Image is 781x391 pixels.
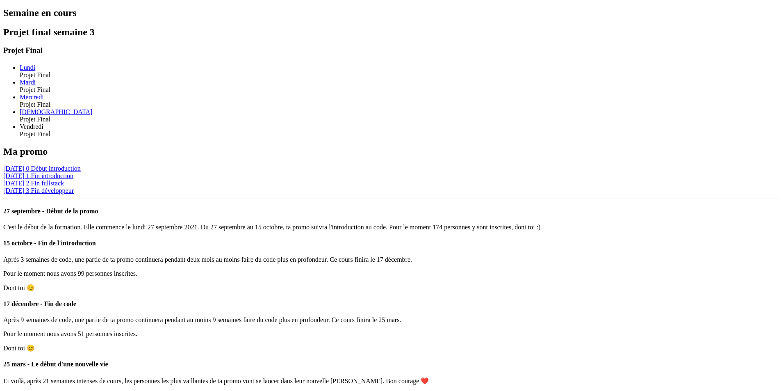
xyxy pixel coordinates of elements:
[20,116,778,123] div: Projet Final
[20,79,36,86] a: Mardi
[3,27,778,38] h2: Projet final semaine 3
[20,64,35,71] a: Lundi
[3,330,778,338] p: Pour le moment nous avons 51 personnes inscrites.
[3,344,778,352] p: Dont toi 😊
[3,172,25,179] span: [DATE]
[20,130,778,138] div: Projet Final
[20,94,44,101] a: Mercredi
[20,71,778,79] div: Projet Final
[20,108,92,115] a: [DEMOGRAPHIC_DATA]
[3,240,778,247] h4: 15 octobre - Fin de l'introduction
[26,180,30,187] span: 2
[3,316,778,324] p: Après 9 semaines de code, une partie de ta promo continuera pendant au moins 9 semaines faire du ...
[26,165,30,172] span: 0
[3,165,25,172] span: [DATE]
[3,377,778,385] p: Et voilà, après 21 semaines intenses de cours, les personnes les plus vaillantes de ta promo vont...
[20,123,778,130] div: Vendredi
[20,101,778,108] div: Projet Final
[3,187,25,194] span: [DATE]
[31,187,74,194] span: Fin développeur
[3,361,778,368] h4: 25 mars - Le début d'une nouvelle vie
[31,165,81,172] span: Début introduction
[3,180,25,187] span: [DATE]
[3,270,778,277] p: Pour le moment nous avons 99 personnes inscrites.
[3,300,778,308] h4: 17 décembre - Fin de code
[31,172,74,179] span: Fin introduction
[3,146,778,157] h2: Ma promo
[3,256,778,263] p: Après 3 semaines de code, une partie de ta promo continuera pendant deux mois au moins faire du c...
[31,180,64,187] span: Fin fullstack
[26,187,30,194] span: 3
[3,224,778,231] p: C'est le début de la formation. Elle commence le lundi 27 septembre 2021. Du 27 septembre au 15 o...
[26,172,30,179] span: 1
[3,7,778,18] h2: Semaine en cours
[3,46,778,55] h3: Projet Final
[20,86,778,94] div: Projet Final
[3,284,778,292] p: Dont toi 😊
[3,208,778,215] h4: 27 septembre - Début de la promo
